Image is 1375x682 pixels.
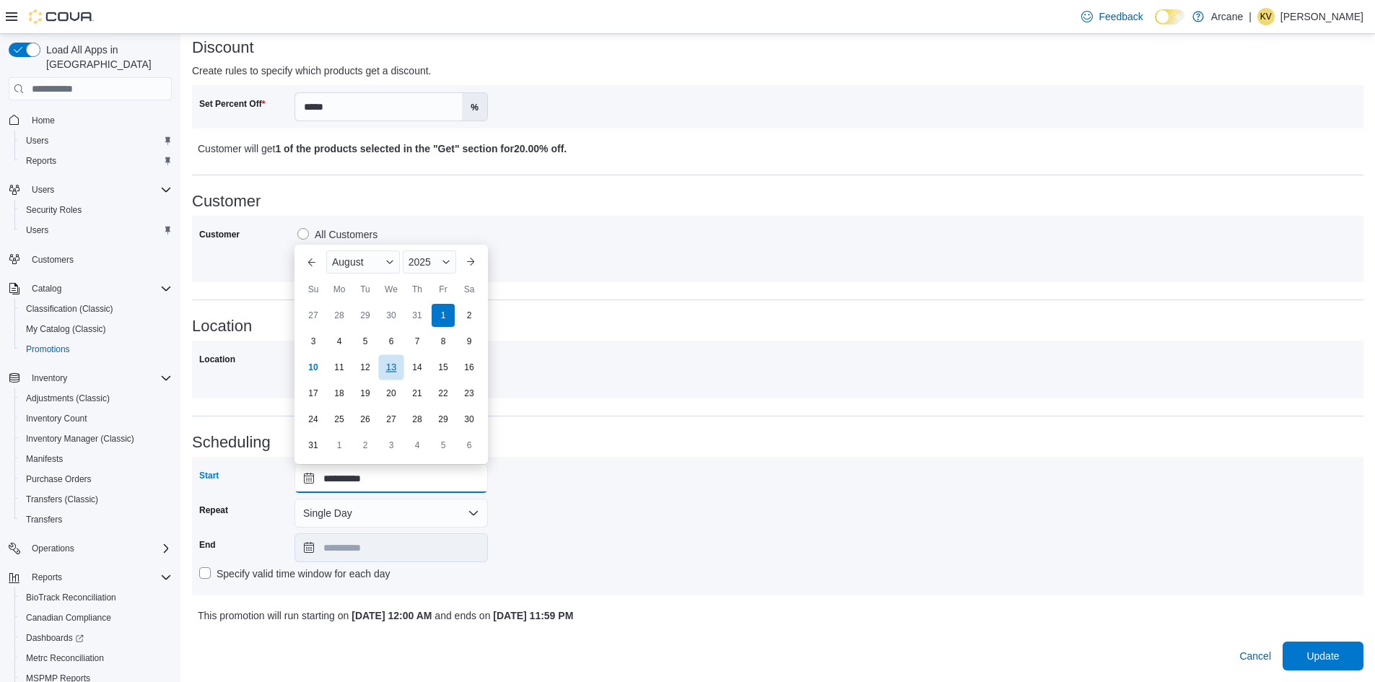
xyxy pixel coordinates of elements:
[432,434,455,457] div: day-5
[26,303,113,315] span: Classification (Classic)
[14,587,178,608] button: BioTrack Reconciliation
[40,43,172,71] span: Load All Apps in [GEOGRAPHIC_DATA]
[20,629,90,647] a: Dashboards
[1260,8,1272,25] span: KV
[20,650,172,667] span: Metrc Reconciliation
[20,471,97,488] a: Purchase Orders
[458,434,481,457] div: day-6
[198,140,1068,157] p: Customer will get
[20,450,172,468] span: Manifests
[294,464,488,493] input: Press the down key to enter a popover containing a calendar. Press the escape key to close the po...
[32,184,54,196] span: Users
[20,320,172,338] span: My Catalog (Classic)
[3,109,178,130] button: Home
[26,370,172,387] span: Inventory
[302,304,325,327] div: day-27
[432,304,455,327] div: day-1
[26,344,70,355] span: Promotions
[26,251,79,268] a: Customers
[328,278,351,301] div: Mo
[3,567,178,587] button: Reports
[458,356,481,379] div: day-16
[14,131,178,151] button: Users
[20,201,172,219] span: Security Roles
[199,354,235,365] label: Location
[20,201,87,219] a: Security Roles
[14,628,178,648] a: Dashboards
[409,256,431,268] span: 2025
[26,135,48,147] span: Users
[20,222,54,239] a: Users
[26,110,172,128] span: Home
[20,491,104,508] a: Transfers (Classic)
[302,278,325,301] div: Su
[20,430,140,447] a: Inventory Manager (Classic)
[354,382,377,405] div: day-19
[332,256,364,268] span: August
[26,569,172,586] span: Reports
[199,539,216,551] label: End
[462,93,487,121] label: %
[1249,8,1252,25] p: |
[192,434,1363,451] h3: Scheduling
[14,388,178,408] button: Adjustments (Classic)
[328,434,351,457] div: day-1
[20,410,172,427] span: Inventory Count
[380,330,403,353] div: day-6
[1155,9,1185,25] input: Dark Mode
[20,589,172,606] span: BioTrack Reconciliation
[20,341,172,358] span: Promotions
[14,299,178,319] button: Classification (Classic)
[20,609,117,626] a: Canadian Compliance
[26,393,110,404] span: Adjustments (Classic)
[20,450,69,468] a: Manifests
[26,112,61,129] a: Home
[432,408,455,431] div: day-29
[406,434,429,457] div: day-4
[300,302,482,458] div: August, 2025
[14,220,178,240] button: Users
[32,372,67,384] span: Inventory
[1099,9,1143,24] span: Feedback
[32,572,62,583] span: Reports
[20,390,172,407] span: Adjustments (Classic)
[29,9,94,24] img: Cova
[32,283,61,294] span: Catalog
[354,304,377,327] div: day-29
[26,224,48,236] span: Users
[328,356,351,379] div: day-11
[14,200,178,220] button: Security Roles
[380,304,403,327] div: day-30
[26,453,63,465] span: Manifests
[20,222,172,239] span: Users
[297,226,377,243] label: All Customers
[32,543,74,554] span: Operations
[493,610,573,621] b: [DATE] 11:59 PM
[192,318,1363,335] h3: Location
[406,278,429,301] div: Th
[432,356,455,379] div: day-15
[3,279,178,299] button: Catalog
[20,132,54,149] a: Users
[26,280,67,297] button: Catalog
[26,632,84,644] span: Dashboards
[302,356,325,379] div: day-10
[14,510,178,530] button: Transfers
[14,648,178,668] button: Metrc Reconciliation
[26,473,92,485] span: Purchase Orders
[20,629,172,647] span: Dashboards
[302,382,325,405] div: day-17
[26,592,116,603] span: BioTrack Reconciliation
[406,356,429,379] div: day-14
[328,382,351,405] div: day-18
[459,250,482,274] button: Next month
[20,471,172,488] span: Purchase Orders
[20,511,68,528] a: Transfers
[406,408,429,431] div: day-28
[406,304,429,327] div: day-31
[14,429,178,449] button: Inventory Manager (Classic)
[198,607,1068,624] p: This promotion will run starting on and ends on
[32,115,55,126] span: Home
[26,181,172,198] span: Users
